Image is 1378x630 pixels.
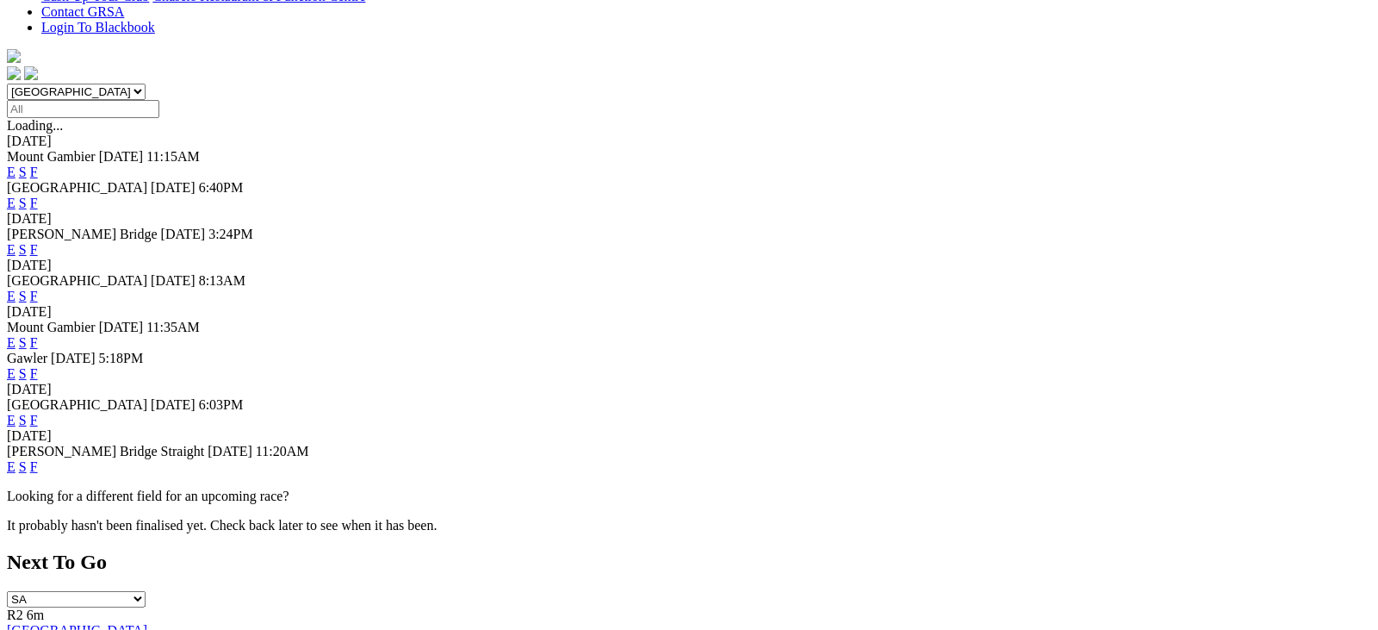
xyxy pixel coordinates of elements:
[7,118,63,133] span: Loading...
[7,551,1371,574] h2: Next To Go
[151,397,196,412] span: [DATE]
[161,227,206,241] span: [DATE]
[7,227,158,241] span: [PERSON_NAME] Bridge
[208,227,253,241] span: 3:24PM
[151,180,196,195] span: [DATE]
[7,413,16,427] a: E
[7,444,204,458] span: [PERSON_NAME] Bridge Straight
[7,180,147,195] span: [GEOGRAPHIC_DATA]
[146,149,200,164] span: 11:15AM
[151,273,196,288] span: [DATE]
[7,66,21,80] img: facebook.svg
[208,444,252,458] span: [DATE]
[7,211,1371,227] div: [DATE]
[19,289,27,303] a: S
[27,608,44,622] span: 6m
[19,165,27,179] a: S
[7,149,96,164] span: Mount Gambier
[7,289,16,303] a: E
[7,489,1371,504] p: Looking for a different field for an upcoming race?
[19,366,27,381] a: S
[19,196,27,210] a: S
[30,459,38,474] a: F
[30,335,38,350] a: F
[51,351,96,365] span: [DATE]
[30,196,38,210] a: F
[7,304,1371,320] div: [DATE]
[19,242,27,257] a: S
[7,165,16,179] a: E
[30,413,38,427] a: F
[19,335,27,350] a: S
[7,49,21,63] img: logo-grsa-white.png
[7,258,1371,273] div: [DATE]
[199,180,244,195] span: 6:40PM
[30,289,38,303] a: F
[199,273,245,288] span: 8:13AM
[7,351,47,365] span: Gawler
[199,397,244,412] span: 6:03PM
[99,149,144,164] span: [DATE]
[7,608,23,622] span: R2
[256,444,309,458] span: 11:20AM
[7,366,16,381] a: E
[41,20,155,34] a: Login To Blackbook
[99,320,144,334] span: [DATE]
[7,518,438,533] partial: It probably hasn't been finalised yet. Check back later to see when it has been.
[19,459,27,474] a: S
[7,196,16,210] a: E
[30,242,38,257] a: F
[41,4,124,19] a: Contact GRSA
[24,66,38,80] img: twitter.svg
[19,413,27,427] a: S
[7,428,1371,444] div: [DATE]
[7,134,1371,149] div: [DATE]
[30,165,38,179] a: F
[7,335,16,350] a: E
[7,100,159,118] input: Select date
[99,351,144,365] span: 5:18PM
[30,366,38,381] a: F
[7,273,147,288] span: [GEOGRAPHIC_DATA]
[7,459,16,474] a: E
[7,382,1371,397] div: [DATE]
[7,397,147,412] span: [GEOGRAPHIC_DATA]
[7,242,16,257] a: E
[7,320,96,334] span: Mount Gambier
[146,320,200,334] span: 11:35AM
